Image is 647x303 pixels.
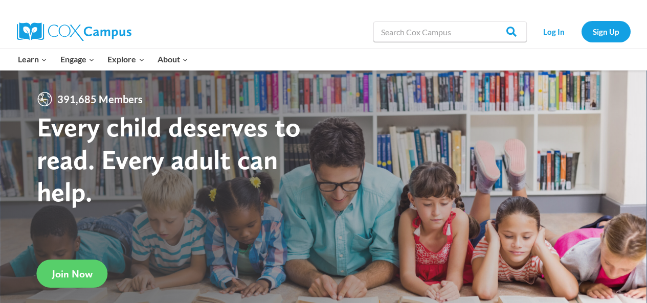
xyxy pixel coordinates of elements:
[158,53,188,66] span: About
[582,21,631,42] a: Sign Up
[60,53,95,66] span: Engage
[12,49,195,70] nav: Primary Navigation
[532,21,576,42] a: Log In
[373,21,527,42] input: Search Cox Campus
[18,53,47,66] span: Learn
[53,91,147,107] span: 391,685 Members
[532,21,631,42] nav: Secondary Navigation
[37,260,108,288] a: Join Now
[17,22,131,41] img: Cox Campus
[107,53,144,66] span: Explore
[52,268,93,280] span: Join Now
[37,110,301,208] strong: Every child deserves to read. Every adult can help.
